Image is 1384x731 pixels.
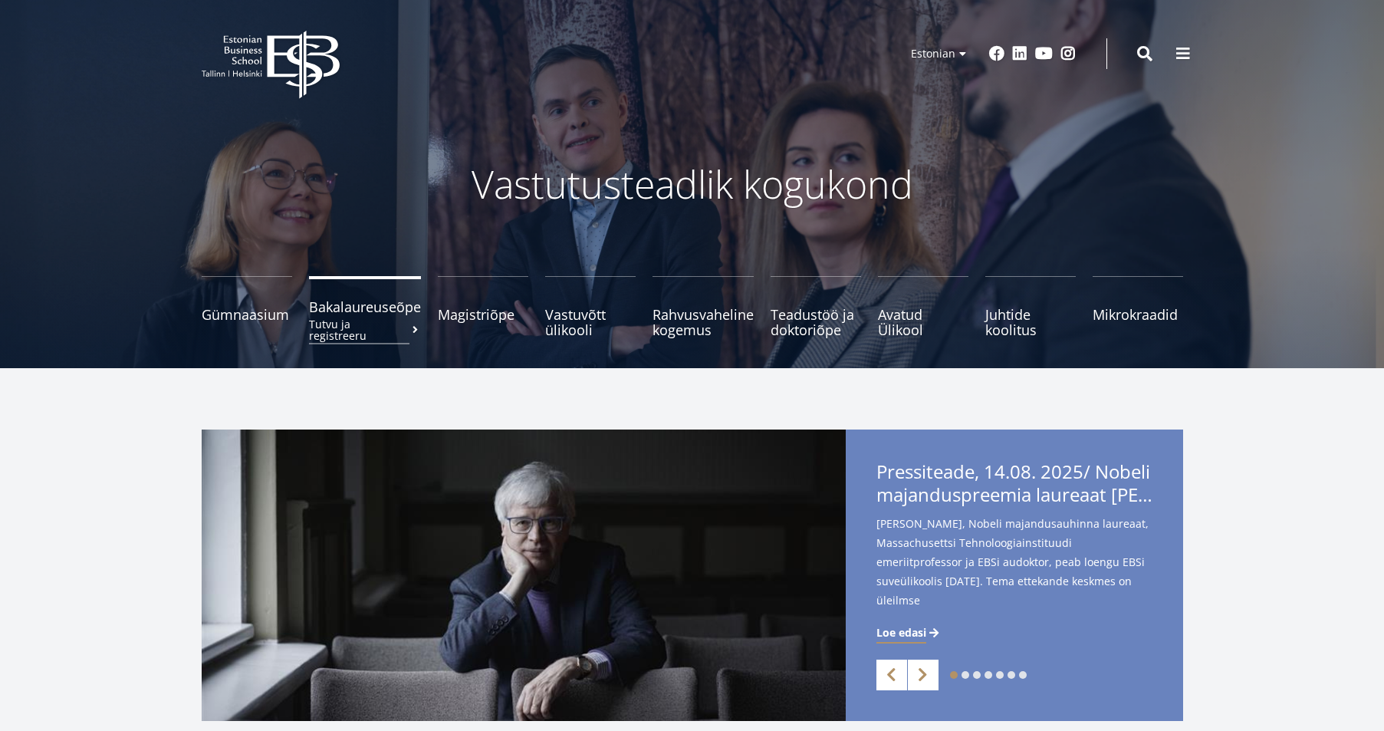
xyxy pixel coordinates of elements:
[438,307,528,322] span: Magistriõpe
[876,660,907,690] a: Previous
[309,318,421,341] small: Tutvu ja registreeru
[1019,671,1027,679] a: 7
[545,276,636,338] a: Vastuvõtt ülikooli
[771,307,861,338] span: Teadustöö ja doktoriõpe
[438,276,528,338] a: Magistriõpe
[653,276,754,338] a: Rahvusvaheline kogemus
[908,660,939,690] a: Next
[202,276,292,338] a: Gümnaasium
[989,46,1004,61] a: Facebook
[878,307,968,338] span: Avatud Ülikool
[202,307,292,322] span: Gümnaasium
[876,625,942,640] a: Loe edasi
[876,514,1152,634] span: [PERSON_NAME], Nobeli majandusauhinna laureaat, Massachusettsi Tehnoloogiainstituudi emeriitprofe...
[876,483,1152,506] span: majanduspreemia laureaat [PERSON_NAME] esineb EBSi suveülikoolis
[309,276,421,338] a: BakalaureuseõpeTutvu ja registreeru
[286,161,1099,207] p: Vastutusteadlik kogukond
[309,299,421,314] span: Bakalaureuseõpe
[985,307,1076,338] span: Juhtide koolitus
[653,307,754,338] span: Rahvusvaheline kogemus
[1093,276,1183,338] a: Mikrokraadid
[878,276,968,338] a: Avatud Ülikool
[876,625,926,640] span: Loe edasi
[985,276,1076,338] a: Juhtide koolitus
[1093,307,1183,322] span: Mikrokraadid
[1008,671,1015,679] a: 6
[202,430,846,721] img: a
[1060,46,1076,61] a: Instagram
[996,671,1004,679] a: 5
[876,460,1152,511] span: Pressiteade, 14.08. 2025/ Nobeli
[985,671,992,679] a: 4
[545,307,636,338] span: Vastuvõtt ülikooli
[771,276,861,338] a: Teadustöö ja doktoriõpe
[962,671,969,679] a: 2
[950,671,958,679] a: 1
[973,671,981,679] a: 3
[1012,46,1027,61] a: Linkedin
[1035,46,1053,61] a: Youtube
